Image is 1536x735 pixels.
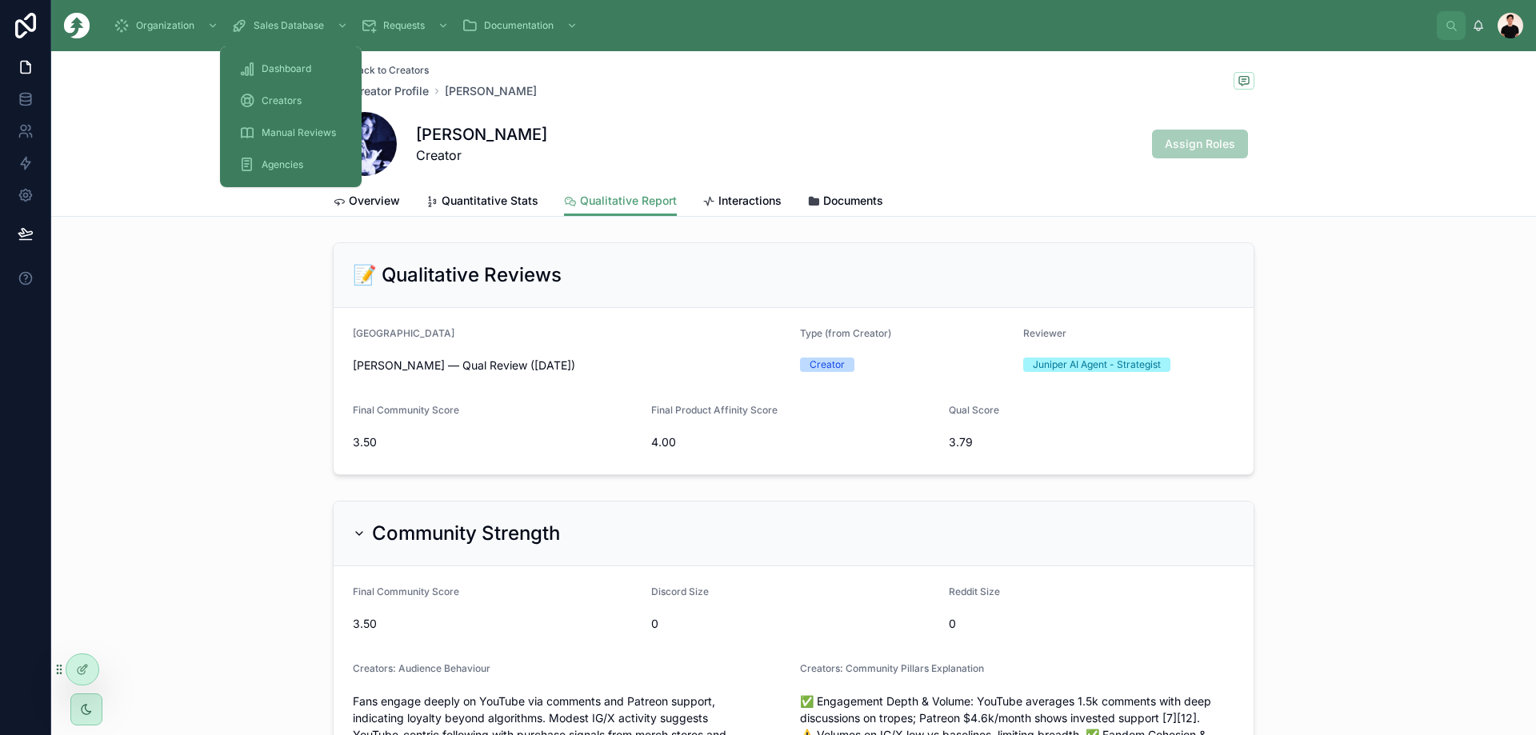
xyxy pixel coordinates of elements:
[949,404,999,416] span: Qual Score
[651,585,709,597] span: Discord Size
[651,616,937,632] span: 0
[651,434,937,450] span: 4.00
[262,126,336,139] span: Manual Reviews
[333,64,429,77] a: Back to Creators
[353,404,459,416] span: Final Community Score
[353,616,638,632] span: 3.50
[651,404,778,416] span: Final Product Affinity Score
[800,327,891,339] span: Type (from Creator)
[810,358,845,372] div: Creator
[416,146,547,165] span: Creator
[262,94,302,107] span: Creators
[262,62,311,75] span: Dashboard
[356,11,457,40] a: Requests
[230,118,352,147] a: Manual Reviews
[383,19,425,32] span: Requests
[109,11,226,40] a: Organization
[353,662,490,674] span: Creators: Audience Behaviour
[1023,327,1066,339] span: Reviewer
[353,262,562,288] h2: 📝 Qualitative Reviews
[136,19,194,32] span: Organization
[102,8,1437,43] div: scrollable content
[718,193,782,209] span: Interactions
[352,83,429,99] span: Creator Profile
[807,186,883,218] a: Documents
[949,434,1234,450] span: 3.79
[949,616,1234,632] span: 0
[230,150,352,179] a: Agencies
[416,123,547,146] h1: [PERSON_NAME]
[702,186,782,218] a: Interactions
[1033,358,1161,372] div: Juniper AI Agent - Strategist
[442,193,538,209] span: Quantitative Stats
[226,11,356,40] a: Sales Database
[457,11,586,40] a: Documentation
[426,186,538,218] a: Quantitative Stats
[64,13,90,38] img: App logo
[800,662,984,674] span: Creators: Community Pillars Explanation
[230,86,352,115] a: Creators
[230,54,352,83] a: Dashboard
[254,19,324,32] span: Sales Database
[353,327,454,339] span: [GEOGRAPHIC_DATA]
[353,358,787,373] span: [PERSON_NAME] — Qual Review ([DATE])
[372,521,560,546] h2: Community Strength
[262,158,303,171] span: Agencies
[353,434,638,450] span: 3.50
[580,193,677,209] span: Qualitative Report
[349,193,400,209] span: Overview
[564,186,677,217] a: Qualitative Report
[484,19,554,32] span: Documentation
[353,585,459,597] span: Final Community Score
[333,83,429,99] a: Creator Profile
[352,64,429,77] span: Back to Creators
[949,585,1000,597] span: Reddit Size
[445,83,537,99] a: [PERSON_NAME]
[823,193,883,209] span: Documents
[333,186,400,218] a: Overview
